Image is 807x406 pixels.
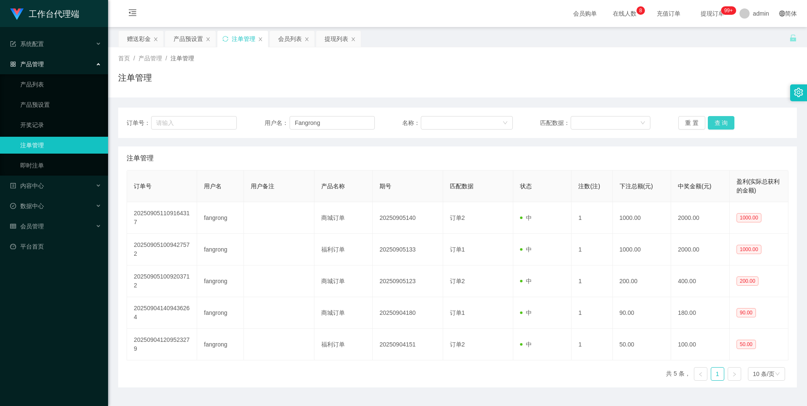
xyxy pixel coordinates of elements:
div: 赠送彩金 [127,31,151,47]
i: 图标: unlock [789,34,797,42]
td: 1 [571,297,612,329]
span: 系统配置 [10,41,44,47]
td: 180.00 [671,297,730,329]
td: 202509041209523279 [127,329,197,360]
td: 1 [571,329,612,360]
td: 商城订单 [314,265,373,297]
span: 订单2 [450,341,465,348]
i: 图标: down [503,120,508,126]
div: 产品预设置 [173,31,203,47]
i: 图标: menu-fold [118,0,147,27]
span: 中 [520,246,532,253]
p: 8 [639,6,642,15]
span: 注单管理 [171,55,194,62]
a: 即时注单 [20,157,101,174]
span: 用户备注 [251,183,274,189]
span: 订单1 [450,246,465,253]
span: / [133,55,135,62]
span: 200.00 [737,276,759,286]
div: 注单管理 [232,31,255,47]
sup: 1073 [721,6,736,15]
span: 会员管理 [10,223,44,230]
i: 图标: appstore-o [10,61,16,67]
td: 20250904151 [373,329,443,360]
li: 共 5 条， [666,367,691,381]
span: 中奖金额(元) [678,183,711,189]
i: 图标: table [10,223,16,229]
h1: 注单管理 [118,71,152,84]
i: 图标: profile [10,183,16,189]
td: fangrong [197,265,244,297]
span: 匹配数据 [450,183,474,189]
td: 20250905123 [373,265,443,297]
li: 1 [711,367,724,381]
td: 200.00 [613,265,672,297]
sup: 8 [636,6,645,15]
div: 提现列表 [325,31,348,47]
a: 产品预设置 [20,96,101,113]
td: 2000.00 [671,234,730,265]
h1: 工作台代理端 [29,0,79,27]
i: 图标: down [640,120,645,126]
td: 400.00 [671,265,730,297]
a: 1 [711,368,724,380]
i: 图标: check-circle-o [10,203,16,209]
i: 图标: global [779,11,785,16]
input: 请输入 [290,116,375,130]
i: 图标: down [775,371,780,377]
i: 图标: form [10,41,16,47]
a: 产品列表 [20,76,101,93]
span: 名称： [402,119,421,127]
td: 20250904180 [373,297,443,329]
td: 20250905140 [373,202,443,234]
span: 订单号 [134,183,152,189]
td: 1000.00 [613,202,672,234]
div: 会员列表 [278,31,302,47]
td: 1000.00 [613,234,672,265]
i: 图标: close [153,37,158,42]
li: 下一页 [728,367,741,381]
td: 1 [571,234,612,265]
span: 盈利(实际总获利的金额) [737,178,780,194]
span: 订单2 [450,214,465,221]
i: 图标: sync [222,36,228,42]
td: 2000.00 [671,202,730,234]
input: 请输入 [151,116,237,130]
span: 注单管理 [127,153,154,163]
span: 首页 [118,55,130,62]
td: fangrong [197,329,244,360]
i: 图标: left [698,372,703,377]
span: 订单号： [127,119,151,127]
td: fangrong [197,202,244,234]
td: 90.00 [613,297,672,329]
i: 图标: right [732,372,737,377]
td: 20250905133 [373,234,443,265]
span: 订单2 [450,278,465,284]
td: 202509051109164317 [127,202,197,234]
a: 注单管理 [20,137,101,154]
i: 图标: setting [794,88,803,97]
span: 用户名： [265,119,290,127]
span: 内容中心 [10,182,44,189]
span: 产品管理 [10,61,44,68]
span: 提现订单 [696,11,728,16]
div: 10 条/页 [753,368,775,380]
td: 1 [571,202,612,234]
span: 1000.00 [737,213,761,222]
i: 图标: close [304,37,309,42]
td: 202509051009203712 [127,265,197,297]
i: 图标: close [258,37,263,42]
i: 图标: close [351,37,356,42]
td: 202509051009427572 [127,234,197,265]
span: 中 [520,309,532,316]
td: fangrong [197,297,244,329]
img: logo.9652507e.png [10,8,24,20]
span: 中 [520,278,532,284]
span: 下注总额(元) [620,183,653,189]
span: / [165,55,167,62]
span: 充值订单 [653,11,685,16]
span: 90.00 [737,308,756,317]
span: 用户名 [204,183,222,189]
button: 查 询 [708,116,735,130]
span: 匹配数据： [540,119,571,127]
